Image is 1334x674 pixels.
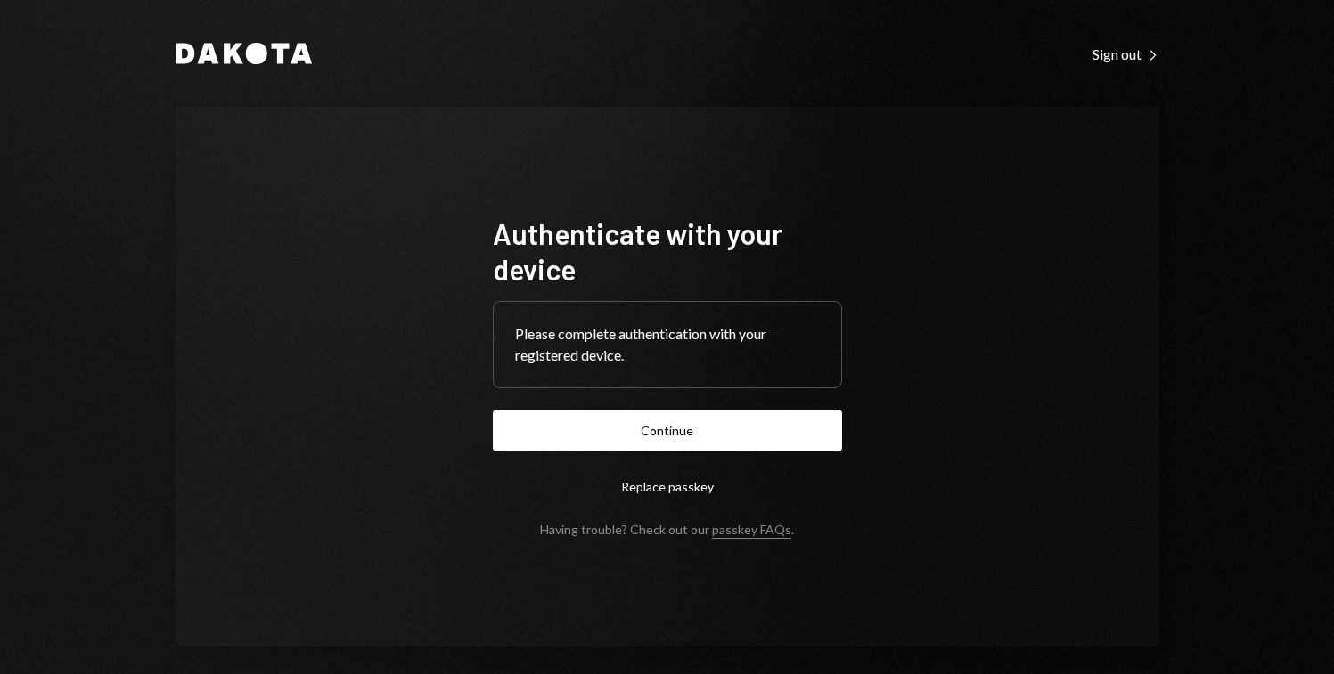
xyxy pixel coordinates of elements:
button: Replace passkey [493,466,842,508]
a: passkey FAQs [712,522,791,539]
a: Sign out [1093,44,1159,63]
div: Please complete authentication with your registered device. [515,323,820,366]
div: Having trouble? Check out our . [540,522,794,537]
div: Sign out [1093,45,1159,63]
button: Continue [493,410,842,451]
h1: Authenticate with your device [493,215,842,287]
